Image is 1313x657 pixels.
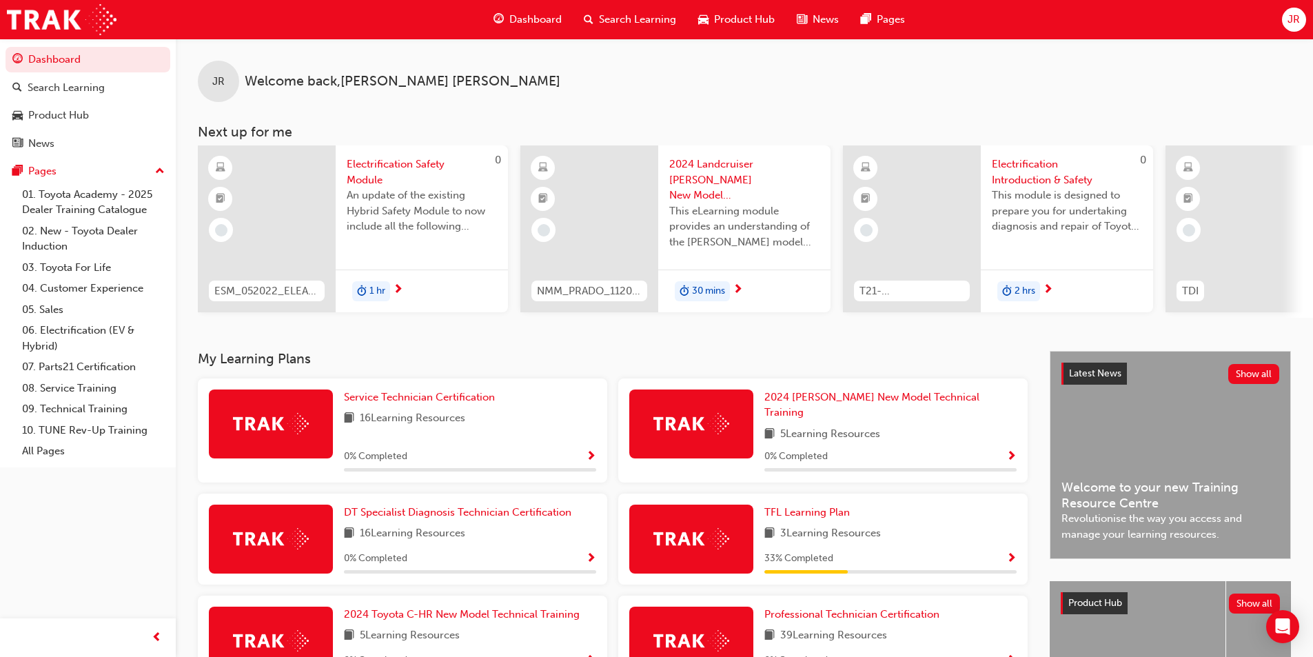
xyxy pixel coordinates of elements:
span: TFL Learning Plan [764,506,850,518]
span: next-icon [393,284,403,296]
span: 0 [495,154,501,166]
a: TFL Learning Plan [764,505,855,520]
span: Show Progress [586,553,596,565]
span: Show Progress [1006,451,1017,463]
h3: Next up for me [176,124,1313,140]
span: Service Technician Certification [344,391,495,403]
a: guage-iconDashboard [482,6,573,34]
button: JR [1282,8,1306,32]
a: Service Technician Certification [344,390,500,405]
span: 16 Learning Resources [360,525,465,543]
span: next-icon [733,284,743,296]
a: Latest NewsShow allWelcome to your new Training Resource CentreRevolutionise the way you access a... [1050,351,1291,559]
a: 06. Electrification (EV & Hybrid) [17,320,170,356]
span: news-icon [12,138,23,150]
div: News [28,136,54,152]
span: 0 [1140,154,1146,166]
span: 0 % Completed [764,449,828,465]
span: Electrification Introduction & Safety [992,156,1142,188]
a: Search Learning [6,75,170,101]
img: Trak [233,413,309,434]
span: book-icon [344,410,354,427]
span: 2 hrs [1015,283,1035,299]
span: This eLearning module provides an understanding of the [PERSON_NAME] model line-up and its Katash... [669,203,820,250]
span: learningRecordVerb_NONE-icon [1183,224,1195,236]
span: learningResourceType_ELEARNING-icon [216,159,225,177]
span: news-icon [797,11,807,28]
a: 02. New - Toyota Dealer Induction [17,221,170,257]
a: 2024 [PERSON_NAME] New Model Technical Training [764,390,1017,421]
span: 3 Learning Resources [780,525,881,543]
span: book-icon [764,627,775,645]
span: up-icon [155,163,165,181]
span: An update of the existing Hybrid Safety Module to now include all the following electrification v... [347,188,497,234]
img: Trak [653,528,729,549]
a: Professional Technician Certification [764,607,945,623]
span: book-icon [764,525,775,543]
span: Product Hub [714,12,775,28]
a: News [6,131,170,156]
a: Product HubShow all [1061,592,1280,614]
img: Trak [233,528,309,549]
span: guage-icon [12,54,23,66]
span: learningResourceType_ELEARNING-icon [1183,159,1193,177]
span: booktick-icon [216,190,225,208]
span: prev-icon [152,629,162,647]
button: Show Progress [586,448,596,465]
a: 07. Parts21 Certification [17,356,170,378]
a: All Pages [17,441,170,462]
span: T21-FOD_HVIS_PREREQ [859,283,964,299]
a: 05. Sales [17,299,170,321]
span: booktick-icon [1183,190,1193,208]
span: Show Progress [1006,553,1017,565]
span: Revolutionise the way you access and manage your learning resources. [1061,511,1279,542]
span: learningRecordVerb_NONE-icon [538,224,550,236]
button: Show all [1229,594,1281,614]
span: car-icon [698,11,709,28]
h3: My Learning Plans [198,351,1028,367]
span: duration-icon [680,283,689,301]
span: NMM_PRADO_112024_MODULE_1 [537,283,642,299]
div: Product Hub [28,108,89,123]
span: 2024 Landcruiser [PERSON_NAME] New Model Mechanisms - Model Outline 1 [669,156,820,203]
span: 2024 Toyota C-HR New Model Technical Training [344,608,580,620]
a: 04. Customer Experience [17,278,170,299]
a: 03. Toyota For Life [17,257,170,279]
a: 2024 Toyota C-HR New Model Technical Training [344,607,585,623]
span: car-icon [12,110,23,122]
span: News [813,12,839,28]
span: 33 % Completed [764,551,833,567]
span: search-icon [12,82,22,94]
span: learningRecordVerb_NONE-icon [215,224,227,236]
a: search-iconSearch Learning [573,6,687,34]
button: DashboardSearch LearningProduct HubNews [6,44,170,159]
a: DT Specialist Diagnosis Technician Certification [344,505,577,520]
span: 1 hr [369,283,385,299]
span: TDI [1182,283,1199,299]
span: learningResourceType_ELEARNING-icon [861,159,871,177]
span: pages-icon [861,11,871,28]
a: 09. Technical Training [17,398,170,420]
span: Professional Technician Certification [764,608,939,620]
span: 39 Learning Resources [780,627,887,645]
a: news-iconNews [786,6,850,34]
button: Show all [1228,364,1280,384]
span: Show Progress [586,451,596,463]
span: search-icon [584,11,593,28]
span: This module is designed to prepare you for undertaking diagnosis and repair of Toyota & Lexus Ele... [992,188,1142,234]
img: Trak [7,4,116,35]
span: duration-icon [357,283,367,301]
button: Show Progress [1006,448,1017,465]
span: book-icon [764,426,775,443]
span: JR [212,74,225,90]
span: next-icon [1043,284,1053,296]
span: duration-icon [1002,283,1012,301]
a: Dashboard [6,47,170,72]
span: 16 Learning Resources [360,410,465,427]
span: ESM_052022_ELEARN [214,283,319,299]
a: Product Hub [6,103,170,128]
span: Welcome back , [PERSON_NAME] [PERSON_NAME] [245,74,560,90]
a: 0ESM_052022_ELEARNElectrification Safety ModuleAn update of the existing Hybrid Safety Module to ... [198,145,508,312]
span: booktick-icon [538,190,548,208]
img: Trak [653,413,729,434]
